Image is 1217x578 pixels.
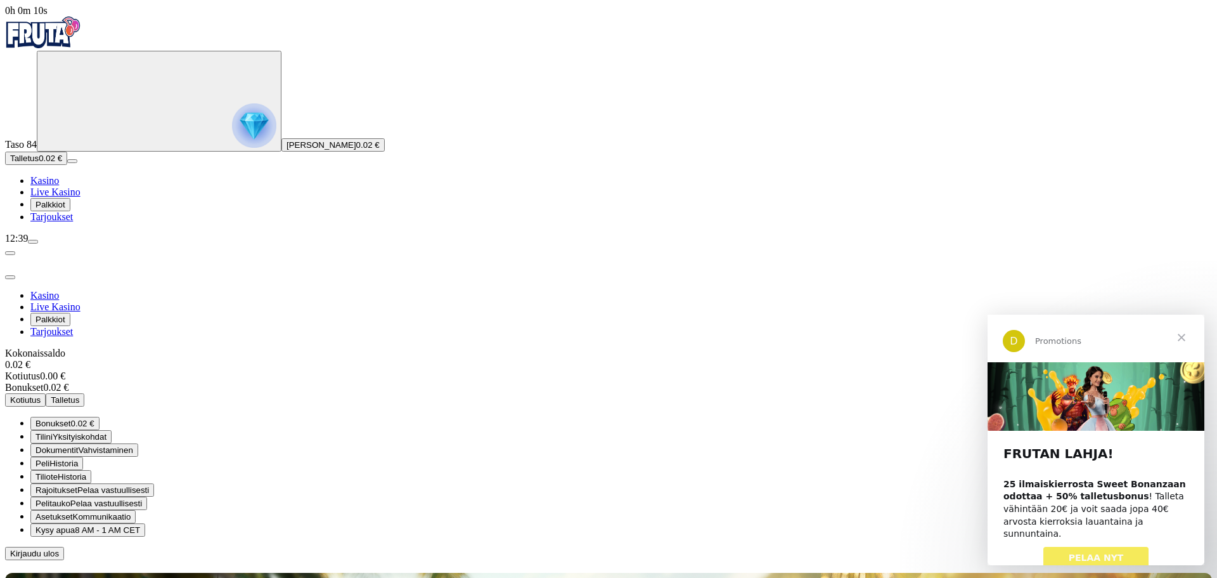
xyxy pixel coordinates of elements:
div: Kokonaissaldo [5,348,1212,371]
button: Kotiutus [5,393,46,407]
span: Bonukset [35,419,71,428]
span: Talletus [10,154,39,163]
a: Live Kasino [30,301,80,312]
span: Palkkiot [35,200,65,209]
button: menu [28,240,38,244]
a: Live Kasino [30,187,80,197]
button: close [5,275,15,279]
span: Pelitauko [35,499,70,508]
button: 777 iconPeliHistoria [30,457,83,470]
span: Bonukset [5,382,43,393]
span: Peli [35,459,49,468]
span: Kirjaudu ulos [10,549,59,558]
span: Tiliote [35,472,58,482]
span: Kotiutus [10,395,41,405]
span: Taso 84 [5,139,37,150]
a: Kasino [30,175,59,186]
iframe: Intercom live chat viesti [988,315,1204,565]
button: reward progress [37,51,281,152]
span: Asetukset [35,512,73,522]
span: 8 AM - 1 AM CET [75,525,140,535]
div: 0.02 € [5,382,1212,393]
span: Yksityiskohdat [53,432,106,442]
button: info iconAsetuksetKommunikaatio [30,510,136,523]
button: Talletusplus icon0.02 € [5,152,67,165]
nav: Main menu [5,290,1212,338]
span: Kysy apua [35,525,75,535]
a: Kasino [30,290,59,301]
span: 12:39 [5,233,28,244]
button: doc iconDokumentitVahvistaminen [30,443,138,457]
span: Historia [58,472,86,482]
span: [PERSON_NAME] [287,140,356,150]
button: Kirjaudu ulos [5,547,64,560]
span: user session time [5,5,48,16]
span: Historia [49,459,78,468]
span: Rajoitukset [35,485,77,495]
span: Vahvistaminen [78,445,132,455]
div: 0.02 € [5,359,1212,371]
button: [PERSON_NAME]0.02 € [281,138,385,152]
button: credit-card iconTilioteHistoria [30,470,91,483]
button: chevron-left icon [5,251,15,255]
button: limits iconRajoituksetPelaa vastuullisesti [30,483,154,497]
button: Palkkiot [30,313,70,326]
button: Talletus [46,393,84,407]
span: Kommunikaatio [73,512,131,522]
button: clock iconPelitaukoPelaa vastuullisesti [30,497,147,510]
span: Kotiutus [5,371,40,381]
span: Talletus [51,395,79,405]
span: Tilini [35,432,53,442]
button: Palkkiot [30,198,70,211]
a: Tarjoukset [30,326,73,337]
nav: Main menu [5,175,1212,223]
nav: Primary [5,16,1212,223]
a: PELAA NYT [56,232,162,255]
button: smiley iconBonukset0.02 € [30,417,100,430]
span: Dokumentit [35,445,78,455]
span: Palkkiot [35,315,65,324]
button: menu [67,159,77,163]
img: reward progress [232,103,276,148]
button: chat iconKysy apua8 AM - 1 AM CET [30,523,145,537]
img: Fruta [5,16,81,48]
span: Pelaa vastuullisesti [70,499,142,508]
span: Pelaa vastuullisesti [77,485,149,495]
span: 0.02 € [71,419,94,428]
span: PELAA NYT [81,238,136,248]
a: Tarjoukset [30,211,73,222]
button: user iconTiliniYksityiskohdat [30,430,112,443]
span: 0.02 € [356,140,380,150]
span: 0.02 € [39,154,62,163]
a: Fruta [5,39,81,50]
div: 0.00 € [5,371,1212,382]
